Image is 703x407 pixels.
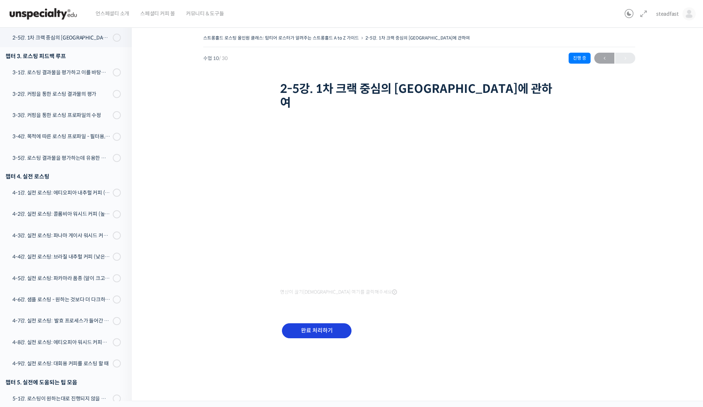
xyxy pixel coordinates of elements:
div: 4-8강. 실전 로스팅: 에티오피아 워시드 커피를 에스프레소용으로 로스팅 할 때 [12,338,111,346]
div: 4-9강. 실전 로스팅: 대회용 커피를 로스팅 할 때 [12,359,111,368]
a: 대화 [48,232,94,250]
div: 4-6강. 샘플 로스팅 - 원하는 것보다 더 다크하게 로스팅 하는 이유 [12,295,111,304]
span: 대화 [67,243,76,249]
span: ← [594,53,614,63]
div: 4-5강. 실전 로스팅: 파카마라 품종 (알이 크고 산지에서 건조가 고르게 되기 힘든 경우) [12,274,111,282]
div: 4-4강. 실전 로스팅: 브라질 내추럴 커피 (낮은 고도에서 재배되어 당분과 밀도가 낮은 경우) [12,253,111,261]
div: 3-2강. 커핑을 통한 로스팅 결과물의 평가 [12,90,111,98]
div: 2-5강. 1차 크랙 중심의 [GEOGRAPHIC_DATA]에 관하여 [12,34,111,42]
a: 설정 [94,232,141,250]
div: 3-5강. 로스팅 결과물을 평가하는데 유용한 팁들 - 연수를 활용한 커핑, 커핑용 분쇄도 찾기, 로스트 레벨에 따른 QC 등 [12,154,111,162]
div: 5-1강. 로스팅이 원하는대로 진행되지 않을 때, 일관성이 떨어질 때 [12,395,111,403]
div: 챕터 3. 로스팅 피드백 루프 [5,51,121,61]
div: 3-1강. 로스팅 결과물을 평가하고 이를 바탕으로 프로파일을 설계하는 방법 [12,68,111,76]
span: steadfast [656,11,679,17]
a: 2-5강. 1차 크랙 중심의 [GEOGRAPHIC_DATA]에 관하여 [365,35,470,41]
span: 수업 10 [203,56,228,61]
div: 3-4강. 목적에 따른 로스팅 프로파일 - 필터용, 에스프레소용 [12,132,111,140]
a: 스트롱홀드 로스팅 올인원 클래스: 탑티어 로스터가 알려주는 스트롱홀드 A to Z 가이드 [203,35,359,41]
span: / 30 [219,55,228,61]
div: 진행 중 [569,53,591,64]
span: 영상이 끊기[DEMOGRAPHIC_DATA] 여기를 클릭해주세요 [280,289,397,295]
div: 4-2강. 실전 로스팅: 콜롬비아 워시드 커피 (높은 밀도와 수분율 때문에 1차 크랙에서 많은 수분을 방출하는 경우) [12,210,111,218]
div: 챕터 5. 실전에 도움되는 팁 모음 [5,377,121,387]
div: 챕터 4. 실전 로스팅 [5,172,121,181]
h1: 2-5강. 1차 크랙 중심의 [GEOGRAPHIC_DATA]에 관하여 [280,82,558,110]
a: ←이전 [594,53,614,64]
a: 홈 [2,232,48,250]
div: 4-3강. 실전 로스팅: 파나마 게이샤 워시드 커피 (플레이버 프로파일이 로스팅하기 까다로운 경우) [12,231,111,240]
input: 완료 처리하기 [282,323,351,338]
div: 4-1강. 실전 로스팅: 에티오피아 내추럴 커피 (당분이 많이 포함되어 있고 색이 고르지 않은 경우) [12,189,111,197]
div: 4-7강. 실전 로스팅: 발효 프로세스가 들어간 커피를 필터용으로 로스팅 할 때 [12,317,111,325]
span: 홈 [23,243,27,249]
div: 3-3강. 커핑을 통한 로스팅 프로파일의 수정 [12,111,111,119]
span: 설정 [113,243,122,249]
